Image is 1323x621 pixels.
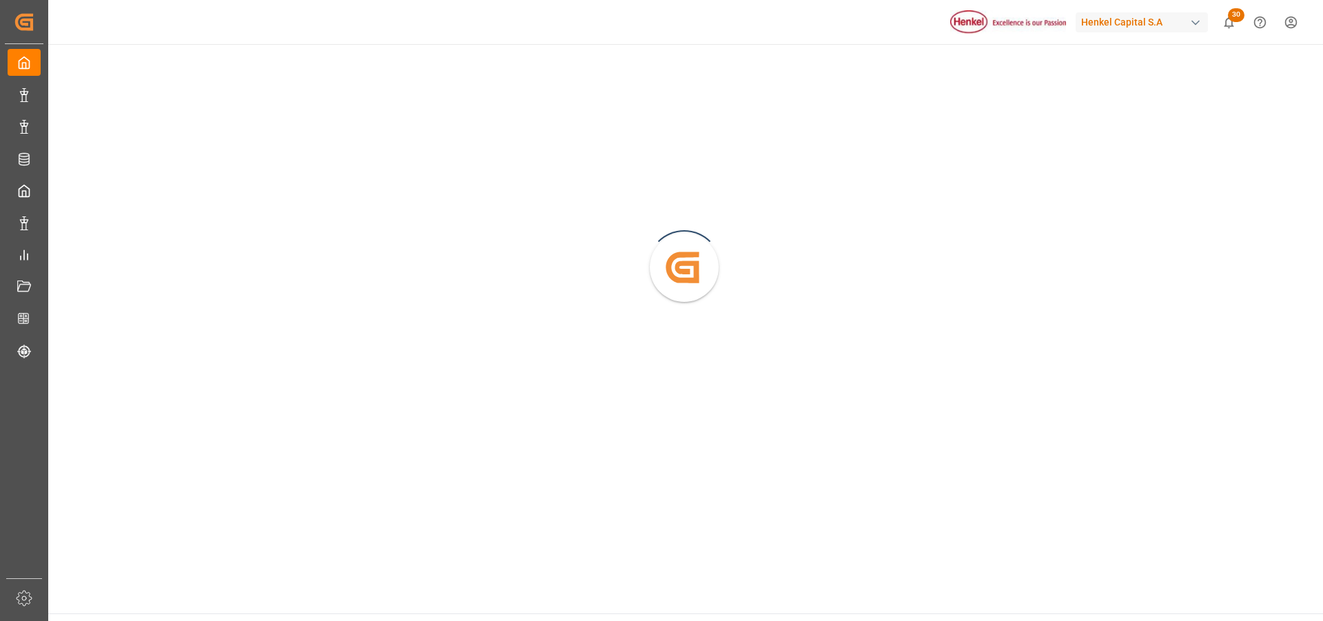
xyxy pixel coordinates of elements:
[1228,8,1244,22] span: 30
[1076,9,1213,35] button: Henkel Capital S.A
[1213,7,1244,38] button: show 30 new notifications
[1244,7,1275,38] button: Help Center
[950,10,1066,34] img: Henkel%20logo.jpg_1689854090.jpg
[1076,12,1208,32] div: Henkel Capital S.A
